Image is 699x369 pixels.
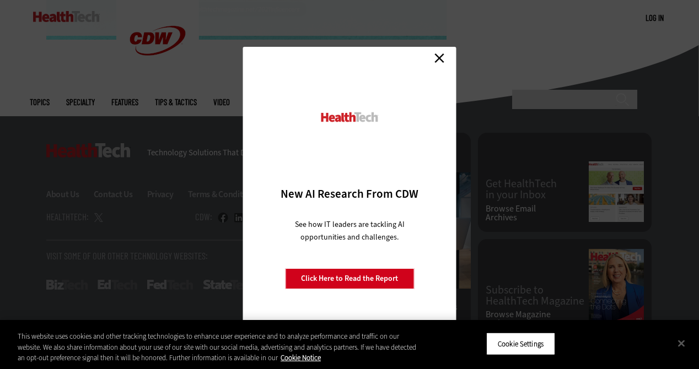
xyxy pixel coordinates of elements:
p: See how IT leaders are tackling AI opportunities and challenges. [282,218,418,243]
h3: New AI Research From CDW [262,186,437,202]
img: HealthTech_0.png [320,111,380,123]
button: Cookie Settings [486,332,555,355]
a: Close [431,50,448,66]
div: This website uses cookies and other tracking technologies to enhance user experience and to analy... [18,331,420,363]
button: Close [669,331,693,355]
a: More information about your privacy [281,353,321,362]
a: Click Here to Read the Report [285,268,414,289]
